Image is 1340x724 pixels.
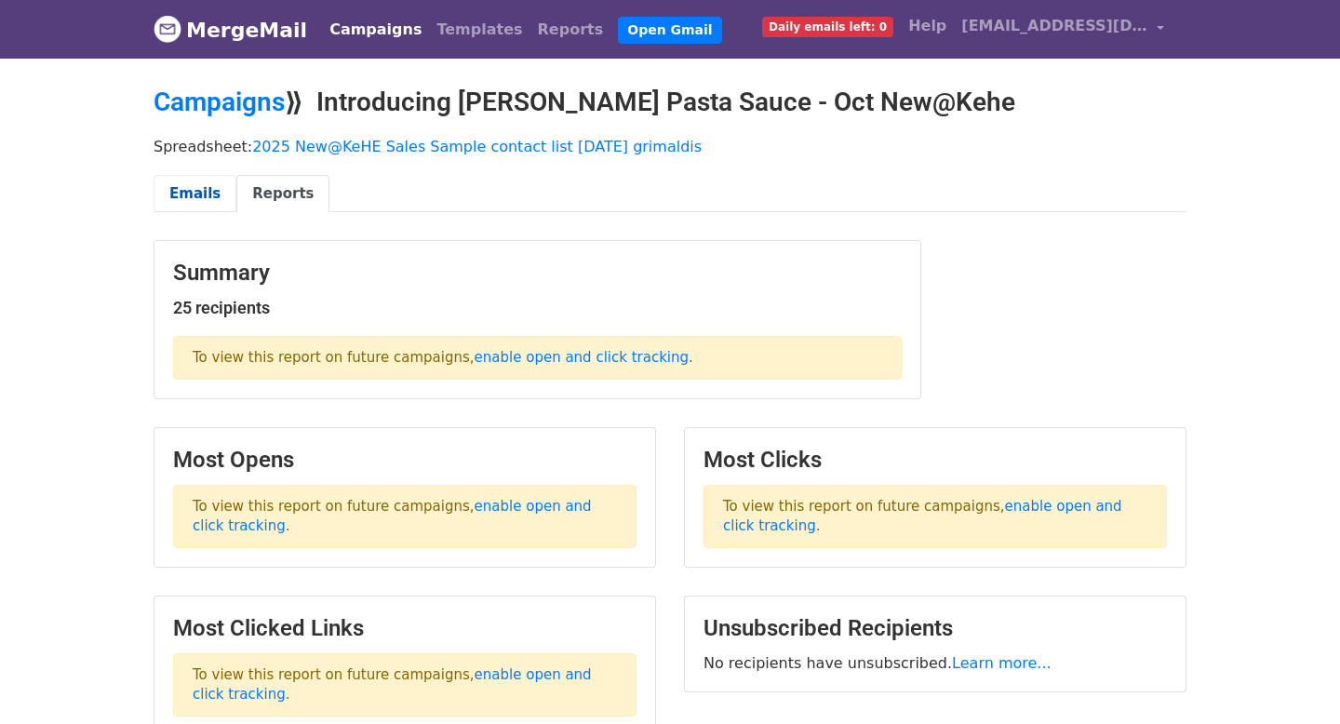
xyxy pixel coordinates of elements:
a: enable open and click tracking [475,349,689,366]
span: Daily emails left: 0 [762,17,893,37]
a: Reports [236,175,329,213]
a: Help [901,7,954,45]
a: enable open and click tracking [193,666,592,703]
a: Templates [429,11,529,48]
a: Campaigns [322,11,429,48]
a: 2025 New@KeHE Sales Sample contact list [DATE] grimaldis [252,138,702,155]
p: To view this report on future campaigns, . [173,485,636,548]
iframe: Chat Widget [1247,635,1340,724]
a: Daily emails left: 0 [755,7,901,45]
img: MergeMail logo [154,15,181,43]
p: To view this report on future campaigns, . [703,485,1167,548]
a: Campaigns [154,87,285,117]
a: Learn more... [952,654,1052,672]
a: MergeMail [154,10,307,49]
h3: Most Clicks [703,447,1167,474]
a: enable open and click tracking [723,498,1122,534]
a: Open Gmail [618,17,721,44]
a: Reports [530,11,611,48]
p: Spreadsheet: [154,137,1186,156]
p: To view this report on future campaigns, . [173,336,902,380]
p: No recipients have unsubscribed. [703,653,1167,673]
a: enable open and click tracking [193,498,592,534]
a: Emails [154,175,236,213]
h5: 25 recipients [173,298,902,318]
h3: Summary [173,260,902,287]
h3: Most Clicked Links [173,615,636,642]
p: To view this report on future campaigns, . [173,653,636,717]
h2: ⟫ Introducing [PERSON_NAME] Pasta Sauce - Oct New@Kehe [154,87,1186,118]
h3: Unsubscribed Recipients [703,615,1167,642]
a: [EMAIL_ADDRESS][DOMAIN_NAME] [954,7,1172,51]
span: [EMAIL_ADDRESS][DOMAIN_NAME] [961,15,1147,37]
h3: Most Opens [173,447,636,474]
